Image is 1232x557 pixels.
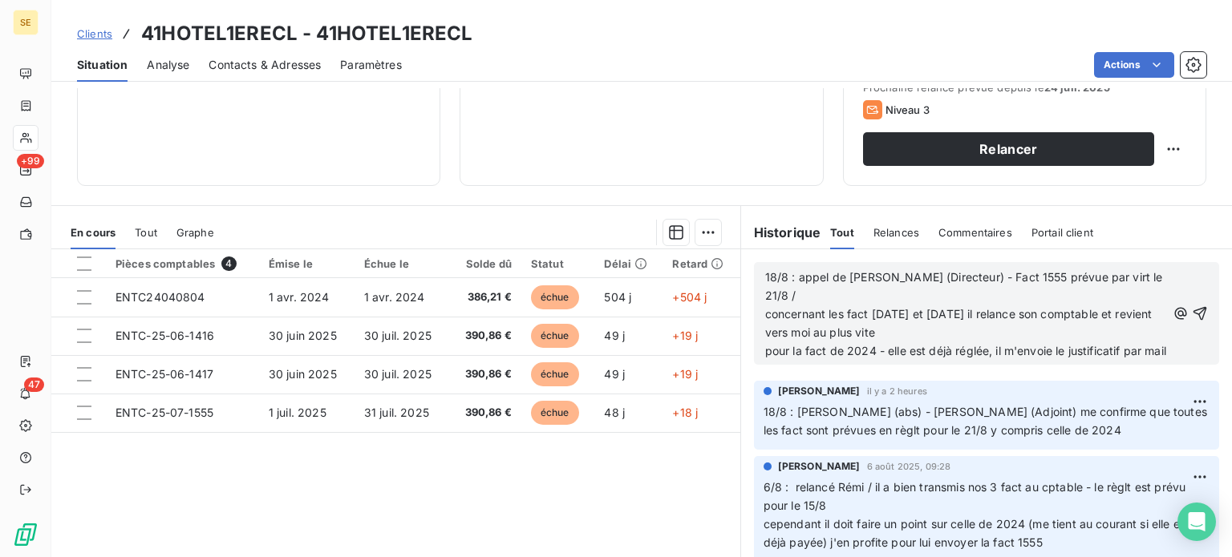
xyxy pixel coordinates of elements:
span: Tout [830,226,854,239]
span: ENTC24040804 [115,290,205,304]
div: Émise le [269,257,345,270]
span: 1 avr. 2024 [364,290,425,304]
span: Niveau 3 [885,103,930,116]
span: [PERSON_NAME] [778,459,861,474]
span: ENTC-25-07-1555 [115,406,213,419]
span: échue [531,324,579,348]
span: 386,21 € [459,289,512,305]
span: échue [531,285,579,309]
div: Retard [672,257,730,270]
span: 390,86 € [459,366,512,382]
div: Pièces comptables [115,256,249,271]
h6: Historique [741,223,821,242]
a: +99 [13,157,38,183]
span: 30 juin 2025 [269,329,337,342]
span: 30 juil. 2025 [364,367,432,381]
span: ENTC-25-06-1417 [115,367,213,381]
span: Portail client [1031,226,1093,239]
span: Situation [77,57,128,73]
span: Relances [873,226,919,239]
span: échue [531,401,579,425]
span: Clients [77,27,112,40]
span: ENTC-25-06-1416 [115,329,214,342]
span: 390,86 € [459,328,512,344]
div: Échue le [364,257,440,270]
div: Open Intercom Messenger [1177,503,1216,541]
span: 18/8 : [PERSON_NAME] (abs) - [PERSON_NAME] (Adjoint) me confirme que toutes les fact sont prévues... [764,405,1210,437]
span: 390,86 € [459,405,512,421]
span: 31 juil. 2025 [364,406,429,419]
span: Analyse [147,57,189,73]
span: 18/8 : appel de [PERSON_NAME] (Directeur) - Fact 1555 prévue par virt le 21/8 / concernant les fa... [765,270,1166,357]
span: +504 j [672,290,707,304]
span: 48 j [604,406,625,419]
div: Statut [531,257,586,270]
button: Relancer [863,132,1154,166]
span: +19 j [672,367,698,381]
span: En cours [71,226,115,239]
span: 30 juil. 2025 [364,329,432,342]
span: 30 juin 2025 [269,367,337,381]
span: Graphe [176,226,214,239]
div: Délai [604,257,653,270]
img: Logo LeanPay [13,522,38,547]
span: 47 [24,377,44,392]
span: 4 [221,256,236,271]
span: 49 j [604,329,625,342]
a: Clients [77,26,112,42]
span: Commentaires [938,226,1012,239]
span: +18 j [672,406,698,419]
span: +99 [17,154,44,168]
span: échue [531,362,579,386]
span: 49 j [604,367,625,381]
div: Solde dû [459,257,512,270]
span: 1 avr. 2024 [269,290,330,304]
span: Tout [135,226,157,239]
span: Paramètres [340,57,402,73]
span: 6/8 : relancé Rémi / il a bien transmis nos 3 fact au cptable - le règlt est prévu pour le 15/8 c... [764,480,1193,549]
span: 6 août 2025, 09:28 [867,462,951,471]
span: 1 juil. 2025 [269,406,326,419]
span: [PERSON_NAME] [778,384,861,398]
span: 504 j [604,290,631,304]
button: Actions [1094,52,1174,78]
span: il y a 2 heures [867,386,927,396]
span: Contacts & Adresses [209,57,321,73]
div: SE [13,10,38,35]
h3: 41HOTEL1ERECL - 41HOTEL1ERECL [141,19,472,48]
span: +19 j [672,329,698,342]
